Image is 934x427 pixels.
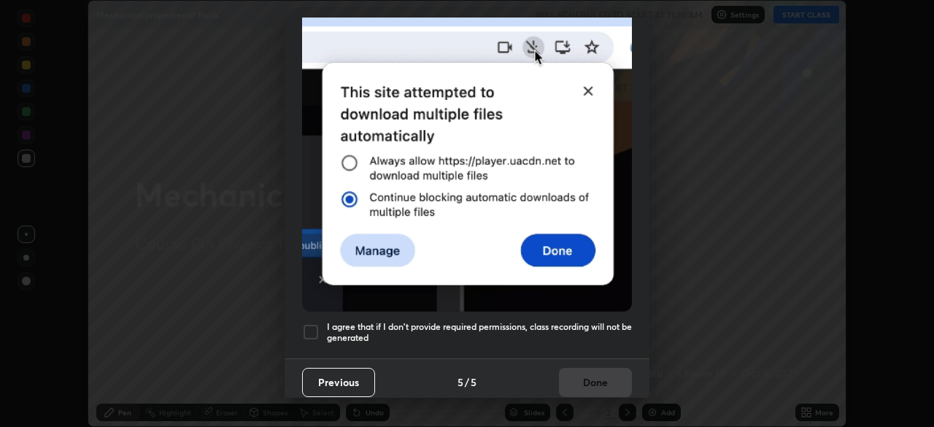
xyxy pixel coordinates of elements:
[465,374,469,390] h4: /
[302,368,375,397] button: Previous
[471,374,476,390] h4: 5
[327,321,632,344] h5: I agree that if I don't provide required permissions, class recording will not be generated
[458,374,463,390] h4: 5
